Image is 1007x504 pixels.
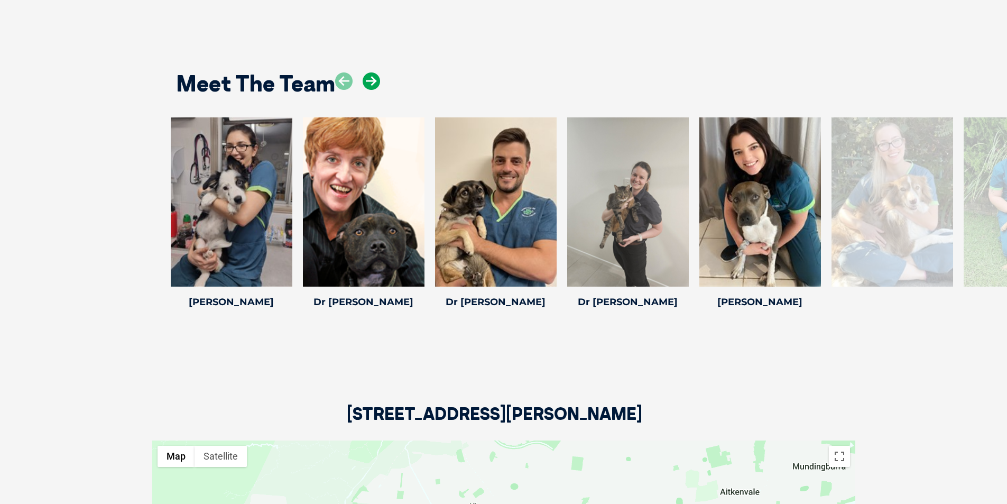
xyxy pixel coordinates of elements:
h4: [PERSON_NAME] [699,297,821,307]
button: Show street map [158,446,195,467]
button: Search [986,48,997,59]
h4: Dr [PERSON_NAME] [567,297,689,307]
h4: Dr [PERSON_NAME] [435,297,557,307]
h2: Meet The Team [176,72,335,95]
h4: Dr [PERSON_NAME] [303,297,424,307]
button: Toggle fullscreen view [829,446,850,467]
button: Show satellite imagery [195,446,247,467]
h4: [PERSON_NAME] [171,297,292,307]
h2: [STREET_ADDRESS][PERSON_NAME] [347,405,642,441]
